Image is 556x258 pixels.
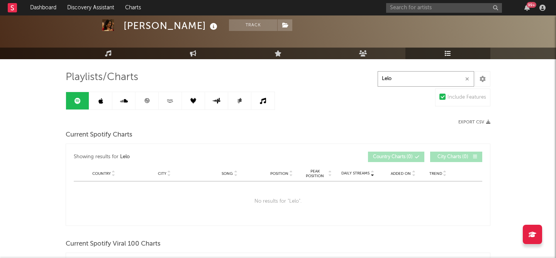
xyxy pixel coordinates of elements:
span: Current Spotify Viral 100 Charts [66,239,161,249]
span: Added On [391,171,411,176]
button: Country Charts(0) [368,152,424,162]
button: Export CSV [458,120,490,125]
div: [PERSON_NAME] [124,19,219,32]
div: No results for " Lelo ". [74,181,482,222]
div: 99 + [527,2,536,8]
button: Track [229,19,277,31]
div: Lelo [120,152,130,162]
span: Country Charts ( 0 ) [373,155,413,159]
div: Include Features [448,93,486,102]
span: City [158,171,166,176]
button: City Charts(0) [430,152,482,162]
span: Country [92,171,111,176]
span: Current Spotify Charts [66,130,132,140]
span: Peak Position [303,169,327,178]
span: City Charts ( 0 ) [435,155,471,159]
input: Search for artists [386,3,502,13]
div: Showing results for [74,152,278,162]
span: Song [222,171,233,176]
span: Playlists/Charts [66,73,138,82]
button: 99+ [524,5,530,11]
input: Search Playlists/Charts [378,71,474,87]
span: Trend [429,171,442,176]
span: Daily Streams [341,171,370,176]
span: Position [270,171,288,176]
